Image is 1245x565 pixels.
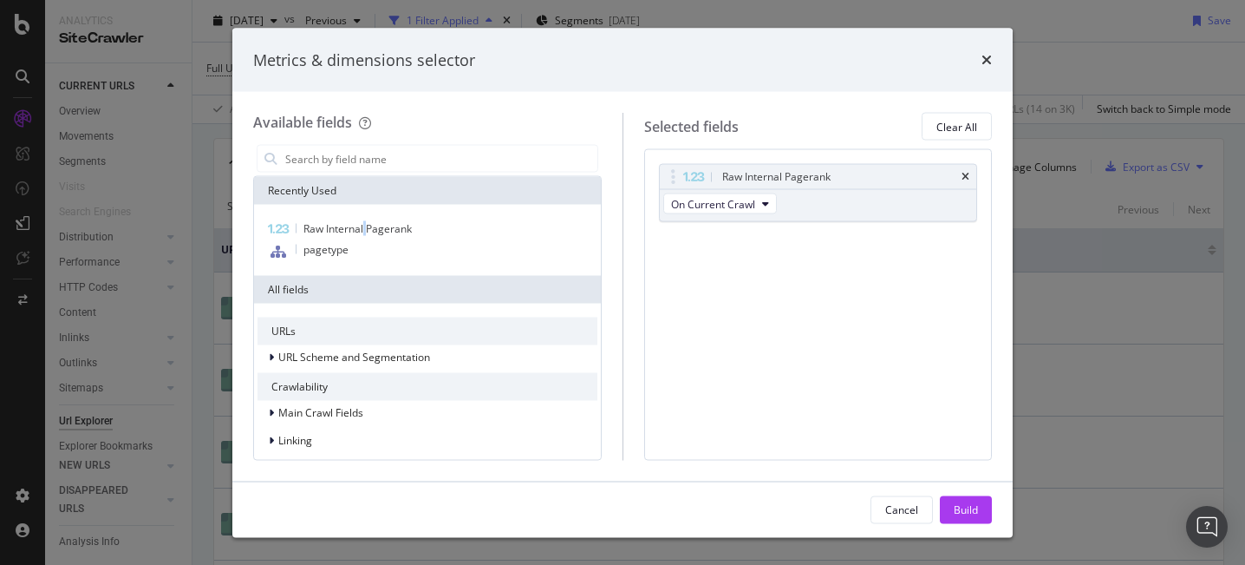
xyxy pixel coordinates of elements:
div: times [981,49,992,71]
div: times [961,172,969,182]
span: Raw Internal Pagerank [303,221,412,236]
div: Raw Internal Pagerank [722,168,831,186]
button: Build [940,496,992,523]
div: Build [954,502,978,516]
div: Open Intercom Messenger [1186,506,1228,548]
span: Linking [278,433,312,448]
button: On Current Crawl [663,194,777,214]
button: Clear All [922,113,992,141]
div: Selected fields [644,116,739,136]
span: Main Crawl Fields [278,405,363,420]
span: URL Scheme and Segmentation [278,350,430,365]
span: On Current Crawl [671,196,755,211]
div: modal [232,28,1013,537]
div: All fields [254,276,601,304]
div: Crawlability [257,373,597,401]
span: pagetype [303,242,349,257]
div: Metrics & dimensions selector [253,49,475,71]
button: Cancel [870,496,933,523]
div: Raw Internal PageranktimesOn Current Crawl [659,164,978,222]
input: Search by field name [284,146,597,172]
div: Cancel [885,502,918,516]
div: Recently Used [254,177,601,205]
div: URLs [257,318,597,345]
div: Available fields [253,113,352,132]
div: Clear All [936,119,977,134]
